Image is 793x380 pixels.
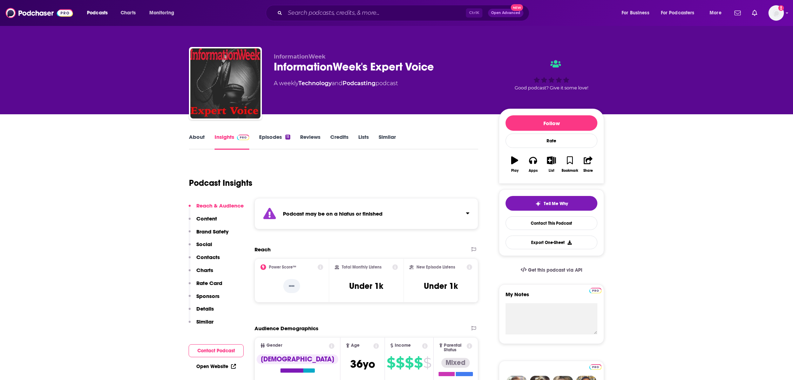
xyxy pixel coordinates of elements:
[583,169,593,173] div: Share
[257,354,338,364] div: [DEMOGRAPHIC_DATA]
[189,134,205,150] a: About
[416,265,455,270] h2: New Episode Listens
[144,7,183,19] button: open menu
[87,8,108,18] span: Podcasts
[300,134,320,150] a: Reviews
[274,79,398,88] div: A weekly podcast
[561,152,579,177] button: Bookmark
[749,7,760,19] a: Show notifications dropdown
[189,202,244,215] button: Reach & Audience
[189,228,229,241] button: Brand Safety
[506,216,597,230] a: Contact This Podcast
[189,241,212,254] button: Social
[272,5,536,21] div: Search podcasts, credits, & more...
[441,358,470,368] div: Mixed
[395,343,411,348] span: Income
[444,343,465,352] span: Parental Status
[542,152,561,177] button: List
[189,254,220,267] button: Contacts
[274,53,326,60] span: InformationWeek
[705,7,730,19] button: open menu
[535,201,541,206] img: tell me why sparkle
[189,305,214,318] button: Details
[189,293,219,306] button: Sponsors
[189,344,244,357] button: Contact Podcast
[283,279,300,293] p: --
[6,6,73,20] img: Podchaser - Follow, Share and Rate Podcasts
[196,293,219,299] p: Sponsors
[82,7,117,19] button: open menu
[189,280,222,293] button: Rate Card
[710,8,721,18] span: More
[190,48,260,118] img: InformationWeek's Expert Voice
[196,280,222,286] p: Rate Card
[196,318,213,325] p: Similar
[196,305,214,312] p: Details
[196,267,213,273] p: Charts
[506,134,597,148] div: Rate
[283,210,382,217] strong: Podcast may be on a hiatus or finished
[149,8,174,18] span: Monitoring
[622,8,649,18] span: For Business
[379,134,396,150] a: Similar
[255,198,478,229] section: Click to expand status details
[343,80,375,87] a: Podcasting
[661,8,694,18] span: For Podcasters
[544,201,568,206] span: Tell Me Why
[259,134,290,150] a: Episodes11
[511,4,523,11] span: New
[189,318,213,331] button: Similar
[396,357,404,368] span: $
[196,202,244,209] p: Reach & Audience
[332,80,343,87] span: and
[656,7,705,19] button: open menu
[589,364,602,370] img: Podchaser Pro
[196,241,212,247] p: Social
[255,246,271,253] h2: Reach
[491,11,520,15] span: Open Advanced
[189,215,217,228] button: Content
[196,228,229,235] p: Brand Safety
[506,236,597,249] button: Export One-Sheet
[215,134,249,150] a: InsightsPodchaser Pro
[298,80,332,87] a: Technology
[549,169,554,173] div: List
[266,343,282,348] span: Gender
[387,357,395,368] span: $
[285,7,466,19] input: Search podcasts, credits, & more...
[351,343,360,348] span: Age
[196,254,220,260] p: Contacts
[524,152,542,177] button: Apps
[488,9,523,17] button: Open AdvancedNew
[121,8,136,18] span: Charts
[589,288,602,293] img: Podchaser Pro
[423,357,431,368] span: $
[350,357,375,371] span: 36 yo
[768,5,784,21] span: Logged in as LindaBurns
[196,215,217,222] p: Content
[617,7,658,19] button: open menu
[529,169,538,173] div: Apps
[358,134,369,150] a: Lists
[285,135,290,140] div: 11
[506,115,597,131] button: Follow
[405,357,413,368] span: $
[499,53,604,97] div: Good podcast? Give it some love!
[424,281,458,291] h3: Under 1k
[189,267,213,280] button: Charts
[330,134,348,150] a: Credits
[414,357,422,368] span: $
[506,196,597,211] button: tell me why sparkleTell Me Why
[349,281,383,291] h3: Under 1k
[528,267,582,273] span: Get this podcast via API
[778,5,784,11] svg: Add a profile image
[269,265,296,270] h2: Power Score™
[562,169,578,173] div: Bookmark
[768,5,784,21] img: User Profile
[589,287,602,293] a: Pro website
[579,152,597,177] button: Share
[466,8,482,18] span: Ctrl K
[189,178,252,188] h1: Podcast Insights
